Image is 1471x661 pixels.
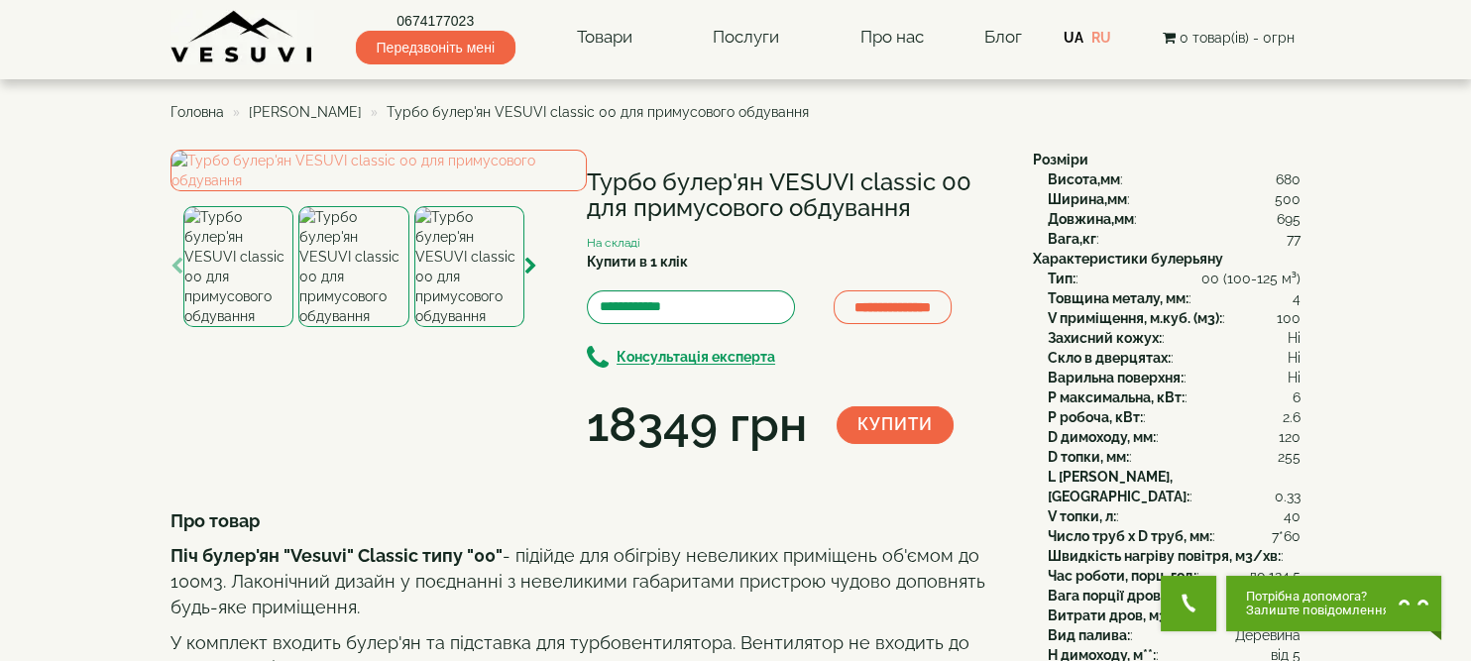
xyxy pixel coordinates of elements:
span: 0.33 [1275,487,1301,506]
div: : [1048,546,1301,566]
b: Піч булер'ян "Vesuvi" Classic типу "00" [170,545,503,566]
b: Ширина,мм [1048,191,1127,207]
b: Захисний кожух: [1048,330,1162,346]
span: 120 [1279,427,1301,447]
a: Блог [984,27,1022,47]
span: Передзвоніть мені [356,31,515,64]
b: P робоча, кВт: [1048,409,1143,425]
img: Турбо булер'ян VESUVI classic 00 для примусового обдування [298,206,408,327]
a: RU [1090,30,1110,46]
b: Вага,кг [1048,231,1096,247]
img: content [170,10,314,64]
b: Довжина,мм [1048,211,1134,227]
a: Послуги [693,15,799,60]
div: : [1048,269,1301,288]
div: : [1048,506,1301,526]
b: Скло в дверцятах: [1048,350,1171,366]
a: Товари [556,15,651,60]
b: Висота,мм [1048,171,1120,187]
div: : [1048,566,1301,586]
span: 680 [1276,169,1301,189]
div: : [1048,586,1301,606]
span: 6 [1293,387,1301,407]
a: UA [1063,30,1082,46]
button: Купити [837,406,954,444]
div: : [1048,447,1301,467]
img: Турбо булер'ян VESUVI classic 00 для примусового обдування [170,150,587,191]
b: Витрати дров, м3/міс*: [1048,607,1206,623]
span: Ні [1288,368,1301,387]
b: Характеристики булерьяну [1033,251,1223,267]
a: 0674177023 [356,11,515,31]
a: Про нас [840,15,943,60]
span: 695 [1277,209,1301,229]
span: 255 [1278,447,1301,467]
img: Турбо булер'ян VESUVI classic 00 для примусового обдування [414,206,524,327]
div: : [1048,308,1301,328]
span: Турбо булер'ян VESUVI classic 00 для примусового обдування [387,104,809,120]
b: Вид палива: [1048,627,1130,643]
div: : [1048,189,1301,209]
b: Товщина металу, мм: [1048,290,1188,306]
span: до 12 [1249,566,1282,586]
b: Тип: [1048,271,1075,286]
div: : [1048,606,1301,625]
div: : [1048,169,1301,189]
span: 4.5 [1282,566,1301,586]
b: P максимальна, кВт: [1048,389,1185,405]
b: L [PERSON_NAME], [GEOGRAPHIC_DATA]: [1048,469,1189,504]
span: 00 (100-125 м³) [1201,269,1301,288]
span: 4 [1293,288,1301,308]
b: V приміщення, м.куб. (м3): [1048,310,1222,326]
button: Chat button [1226,576,1441,631]
div: : [1048,348,1301,368]
b: Варильна поверхня: [1048,370,1184,386]
b: Консультація експерта [617,350,775,366]
span: Залиште повідомлення [1246,604,1390,617]
b: Вага порції дров, кг: [1048,588,1184,604]
img: Турбо булер'ян VESUVI classic 00 для примусового обдування [183,206,293,327]
span: Потрібна допомога? [1246,590,1390,604]
span: 100 [1277,308,1301,328]
span: 0 товар(ів) - 0грн [1180,30,1295,46]
span: Деревина [1235,625,1301,645]
p: - підійде для обігріву невеликих приміщень об'ємом до 100м3. Лаконічний дизайн у поєднанні з неве... [170,543,1003,619]
span: 40 [1284,506,1301,526]
b: Розміри [1033,152,1088,167]
div: : [1048,209,1301,229]
div: : [1048,328,1301,348]
div: : [1048,467,1301,506]
div: : [1048,229,1301,249]
span: 2.6 [1283,407,1301,427]
b: Число труб x D труб, мм: [1048,528,1212,544]
button: 0 товар(ів) - 0грн [1157,27,1301,49]
small: На складі [587,236,640,250]
a: [PERSON_NAME] [249,104,362,120]
div: : [1048,387,1301,407]
div: : [1048,288,1301,308]
button: Get Call button [1161,576,1216,631]
b: D димоходу, мм: [1048,429,1156,445]
b: D топки, мм: [1048,449,1129,465]
b: Про товар [170,510,260,531]
h1: Турбо булер'ян VESUVI classic 00 для примусового обдування [587,169,1003,222]
div: : [1048,368,1301,387]
div: : [1048,625,1301,645]
div: : [1048,427,1301,447]
div: : [1048,526,1301,546]
span: Ні [1288,328,1301,348]
div: : [1048,407,1301,427]
b: V топки, л: [1048,508,1116,524]
span: Ні [1288,348,1301,368]
span: 77 [1287,229,1301,249]
b: Швидкість нагріву повітря, м3/хв: [1048,548,1281,564]
b: Час роботи, порц. год: [1048,568,1196,584]
div: 18349 грн [587,391,807,459]
a: Головна [170,104,224,120]
label: Купити в 1 клік [587,252,688,272]
span: 500 [1275,189,1301,209]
